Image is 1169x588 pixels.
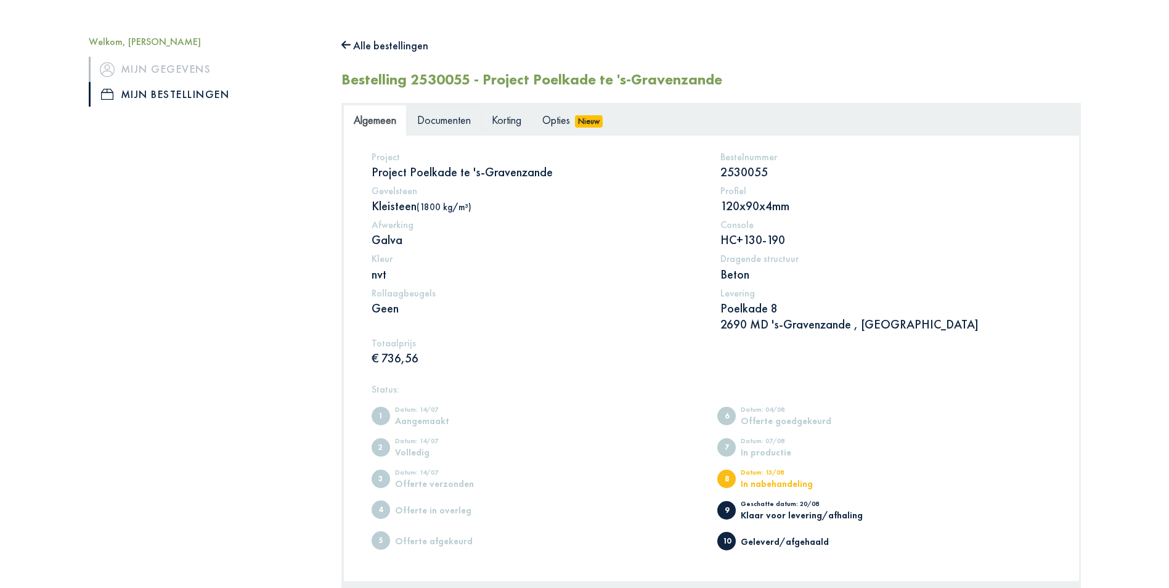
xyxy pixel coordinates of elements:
img: icon [101,89,113,100]
span: Nieuw [575,115,603,128]
h5: Bestelnummer [720,151,1051,163]
h5: Profiel [720,185,1051,197]
a: iconMijn bestellingen [89,82,323,107]
div: Geschatte datum: 20/08 [741,500,863,510]
p: HC+130-190 [720,232,1051,248]
h5: Welkom, [PERSON_NAME] [89,36,323,47]
div: Offerte in overleg [395,505,497,515]
span: Algemeen [354,113,396,127]
p: € 736,56 [372,350,703,366]
span: Offerte in overleg [372,500,390,519]
h5: Dragende structuur [720,253,1051,264]
p: 2530055 [720,164,1051,180]
span: Aangemaakt [372,407,390,425]
a: iconMijn gegevens [89,57,323,81]
div: Datum: 14/07 [395,438,497,447]
div: Geleverd/afgehaald [741,537,842,546]
div: In productie [741,447,842,457]
span: Korting [492,113,521,127]
p: nvt [372,266,703,282]
span: Offerte goedgekeurd [717,407,736,425]
span: Opties [542,113,570,127]
span: In nabehandeling [717,470,736,488]
ul: Tabs [343,105,1079,135]
h5: Totaalprijs [372,337,703,349]
h2: Bestelling 2530055 - Project Poelkade te 's-Gravenzande [341,71,722,89]
div: Offerte afgekeurd [395,536,497,545]
span: In productie [717,438,736,457]
div: Offerte verzonden [395,479,497,488]
h5: Console [720,219,1051,231]
div: Datum: 14/07 [395,469,497,479]
div: Datum: 04/08 [741,406,842,416]
span: Offerte verzonden [372,470,390,488]
p: Poelkade 8 2690 MD 's-Gravenzande , [GEOGRAPHIC_DATA] [720,300,1051,332]
span: Offerte afgekeurd [372,531,390,550]
h5: Status: [372,383,1051,395]
div: Offerte goedgekeurd [741,416,842,425]
h5: Gevelsteen [372,185,703,197]
span: Geleverd/afgehaald [717,532,736,550]
p: Galva [372,232,703,248]
div: In nabehandeling [741,479,842,488]
img: icon [100,62,115,77]
h5: Rollaagbeugels [372,287,703,299]
p: Geen [372,300,703,316]
p: 120x90x4mm [720,198,1051,214]
div: Datum: 14/07 [395,406,497,416]
p: Kleisteen [372,198,703,214]
div: Klaar voor levering/afhaling [741,510,863,520]
span: (1800 kg/m³) [417,201,471,213]
h5: Project [372,151,703,163]
h5: Levering [720,287,1051,299]
div: Datum: 13/08 [741,469,842,479]
span: Volledig [372,438,390,457]
span: Documenten [417,113,471,127]
p: Beton [720,266,1051,282]
h5: Afwerking [372,219,703,231]
div: Volledig [395,447,497,457]
span: Klaar voor levering/afhaling [717,501,736,520]
button: Alle bestellingen [341,36,429,55]
div: Datum: 07/08 [741,438,842,447]
div: Aangemaakt [395,416,497,425]
p: Project Poelkade te 's-Gravenzande [372,164,703,180]
h5: Kleur [372,253,703,264]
